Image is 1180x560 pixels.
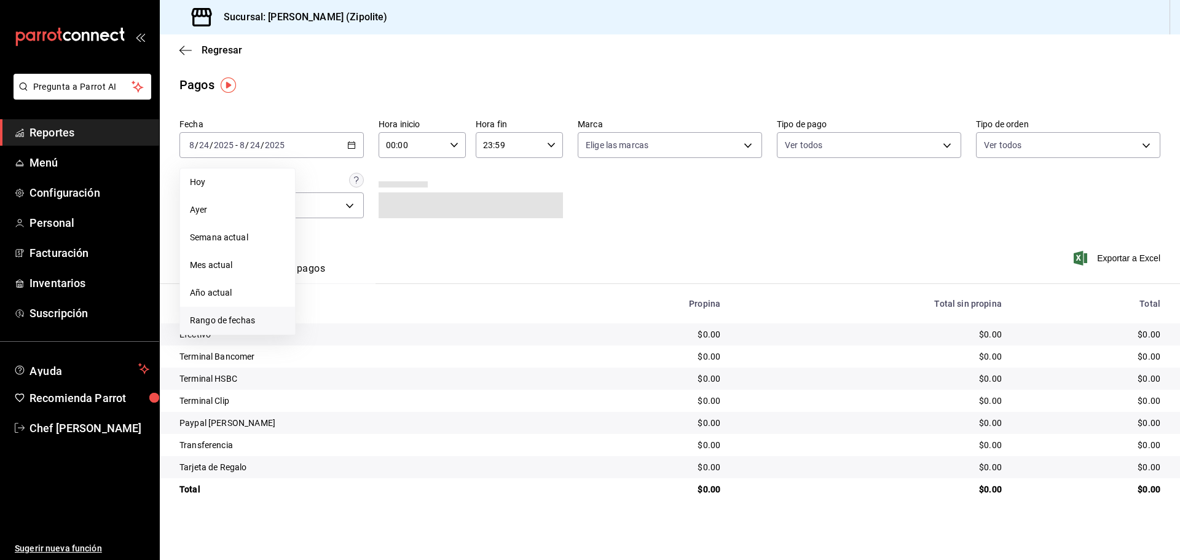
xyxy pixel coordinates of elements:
a: Pregunta a Parrot AI [9,89,151,102]
span: Facturación [29,245,149,261]
span: Pregunta a Parrot AI [33,81,132,93]
div: $0.00 [740,483,1002,495]
label: Tipo de orden [976,120,1160,128]
div: $0.00 [575,483,721,495]
button: open_drawer_menu [135,32,145,42]
div: $0.00 [740,461,1002,473]
div: $0.00 [1021,350,1160,363]
div: $0.00 [1021,461,1160,473]
span: Ver todos [984,139,1021,151]
input: ---- [264,140,285,150]
div: Total [179,483,556,495]
span: Menú [29,154,149,171]
span: Suscripción [29,305,149,321]
div: $0.00 [1021,328,1160,341]
span: / [210,140,213,150]
span: Ayer [190,203,285,216]
div: Propina [575,299,721,309]
div: Efectivo [179,328,556,341]
div: $0.00 [1021,417,1160,429]
div: Paypal [PERSON_NAME] [179,417,556,429]
div: $0.00 [1021,483,1160,495]
div: Terminal Bancomer [179,350,556,363]
span: / [195,140,199,150]
div: $0.00 [740,395,1002,407]
label: Hora inicio [379,120,466,128]
div: Tarjeta de Regalo [179,461,556,473]
span: Mes actual [190,259,285,272]
div: Transferencia [179,439,556,451]
label: Marca [578,120,762,128]
div: Terminal HSBC [179,373,556,385]
span: Inventarios [29,275,149,291]
button: Exportar a Excel [1076,251,1160,266]
div: $0.00 [575,439,721,451]
span: Sugerir nueva función [15,542,149,555]
span: Semana actual [190,231,285,244]
span: Rango de fechas [190,314,285,327]
button: Pregunta a Parrot AI [14,74,151,100]
input: -- [250,140,261,150]
input: -- [199,140,210,150]
button: Regresar [179,44,242,56]
label: Hora fin [476,120,563,128]
img: Tooltip marker [221,77,236,93]
div: $0.00 [740,417,1002,429]
span: / [261,140,264,150]
span: Recomienda Parrot [29,390,149,406]
span: Chef [PERSON_NAME] [29,420,149,436]
div: $0.00 [575,417,721,429]
div: Total [1021,299,1160,309]
input: -- [239,140,245,150]
span: Regresar [202,44,242,56]
span: Hoy [190,176,285,189]
div: Terminal Clip [179,395,556,407]
div: Total sin propina [740,299,1002,309]
div: Pagos [179,76,214,94]
div: $0.00 [740,328,1002,341]
span: Año actual [190,286,285,299]
div: Tipo de pago [179,299,556,309]
span: Ayuda [29,361,133,376]
div: $0.00 [740,373,1002,385]
div: $0.00 [575,395,721,407]
span: Reportes [29,124,149,141]
div: $0.00 [1021,395,1160,407]
span: - [235,140,238,150]
span: / [245,140,249,150]
span: Elige las marcas [586,139,648,151]
div: $0.00 [1021,373,1160,385]
label: Fecha [179,120,364,128]
div: $0.00 [740,350,1002,363]
button: Ver pagos [279,262,325,283]
input: -- [189,140,195,150]
input: ---- [213,140,234,150]
span: Personal [29,215,149,231]
div: $0.00 [575,461,721,473]
span: Ver todos [785,139,822,151]
label: Tipo de pago [777,120,961,128]
span: Configuración [29,184,149,201]
div: $0.00 [575,350,721,363]
div: $0.00 [575,328,721,341]
div: $0.00 [575,373,721,385]
div: $0.00 [740,439,1002,451]
div: $0.00 [1021,439,1160,451]
h3: Sucursal: [PERSON_NAME] (Zipolite) [214,10,387,25]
